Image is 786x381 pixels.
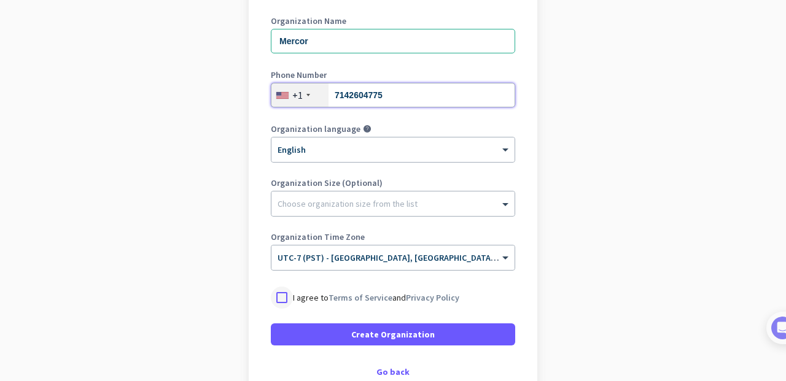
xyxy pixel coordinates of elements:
label: Phone Number [271,71,515,79]
label: Organization Name [271,17,515,25]
div: Go back [271,368,515,376]
input: What is the name of your organization? [271,29,515,53]
button: Create Organization [271,323,515,345]
a: Terms of Service [329,292,392,303]
label: Organization Size (Optional) [271,179,515,187]
i: help [363,125,372,133]
span: Create Organization [351,328,435,341]
div: +1 [292,89,303,101]
input: 201-555-0123 [271,83,515,107]
a: Privacy Policy [406,292,459,303]
label: Organization language [271,125,360,133]
label: Organization Time Zone [271,233,515,241]
p: I agree to and [293,291,459,304]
